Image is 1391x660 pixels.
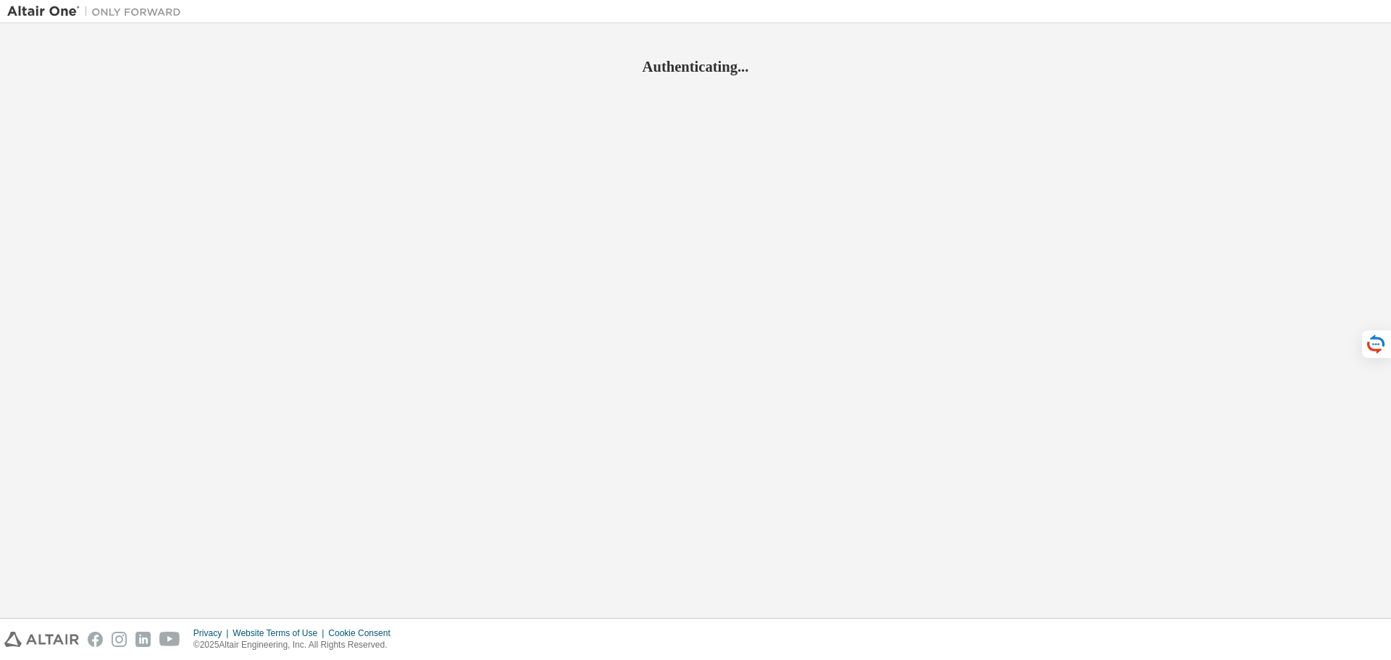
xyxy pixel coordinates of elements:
[112,632,127,647] img: instagram.svg
[135,632,151,647] img: linkedin.svg
[328,627,398,639] div: Cookie Consent
[88,632,103,647] img: facebook.svg
[193,627,233,639] div: Privacy
[7,4,188,19] img: Altair One
[4,632,79,647] img: altair_logo.svg
[233,627,328,639] div: Website Terms of Use
[159,632,180,647] img: youtube.svg
[193,639,399,651] p: © 2025 Altair Engineering, Inc. All Rights Reserved.
[7,57,1384,76] h2: Authenticating...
